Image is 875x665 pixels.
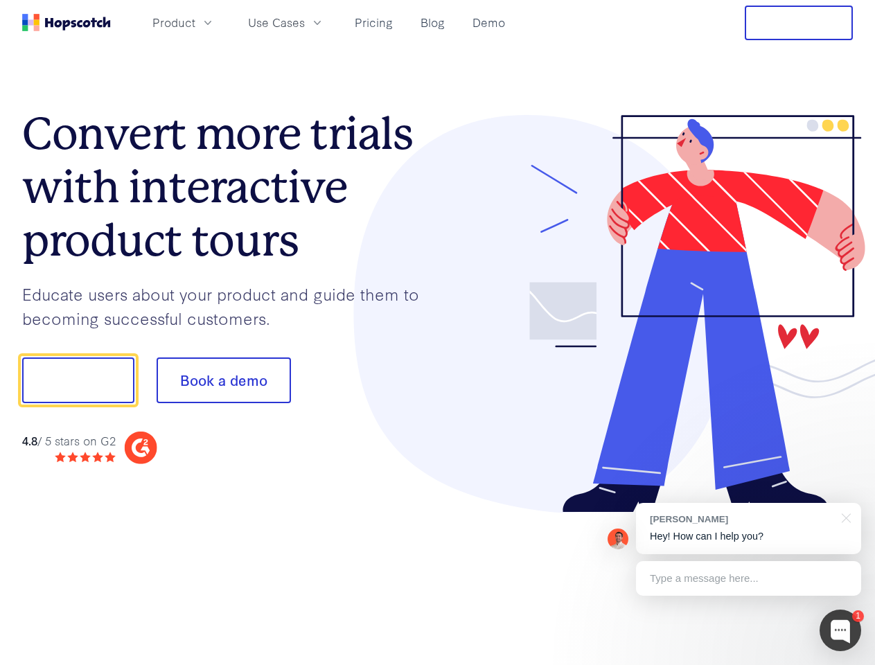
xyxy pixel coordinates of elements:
a: Demo [467,11,511,34]
button: Book a demo [157,357,291,403]
div: [PERSON_NAME] [650,513,833,526]
a: Home [22,14,111,31]
span: Product [152,14,195,31]
div: 1 [852,610,864,622]
button: Show me! [22,357,134,403]
div: / 5 stars on G2 [22,432,116,450]
img: Mark Spera [608,529,628,549]
strong: 4.8 [22,432,37,448]
div: Type a message here... [636,561,861,596]
a: Blog [415,11,450,34]
p: Hey! How can I help you? [650,529,847,544]
button: Product [144,11,223,34]
button: Use Cases [240,11,333,34]
button: Free Trial [745,6,853,40]
a: Pricing [349,11,398,34]
span: Use Cases [248,14,305,31]
h1: Convert more trials with interactive product tours [22,107,438,267]
p: Educate users about your product and guide them to becoming successful customers. [22,282,438,330]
